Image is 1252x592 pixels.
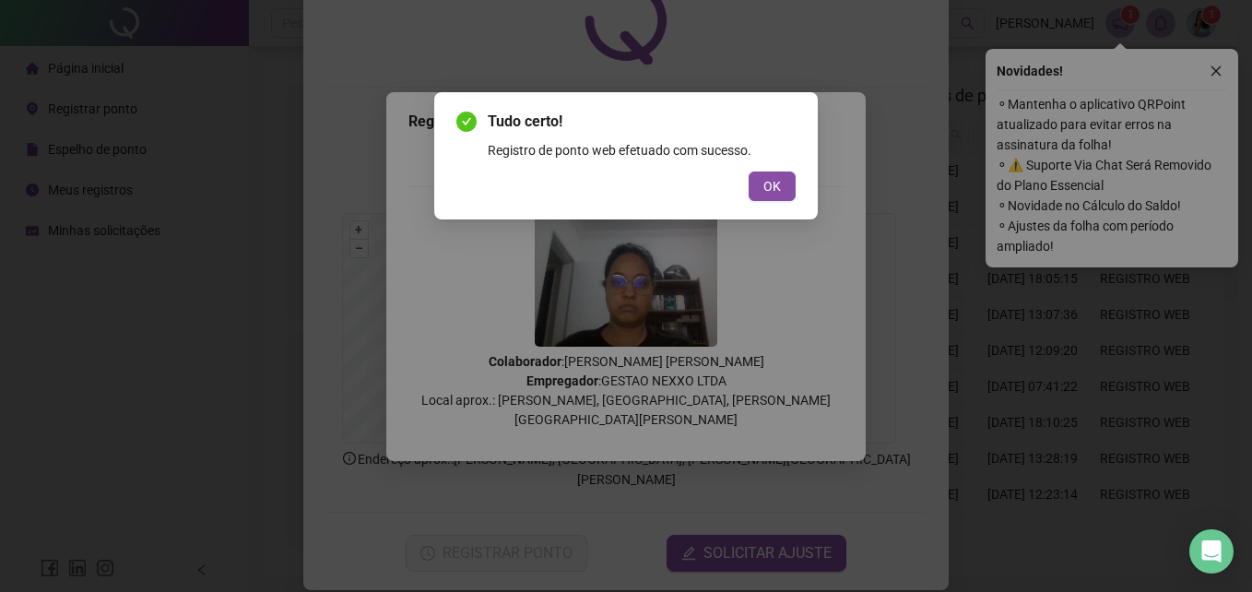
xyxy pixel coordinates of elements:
[763,176,781,196] span: OK
[1189,529,1234,574] div: Open Intercom Messenger
[488,140,796,160] div: Registro de ponto web efetuado com sucesso.
[488,111,796,133] span: Tudo certo!
[749,172,796,201] button: OK
[456,112,477,132] span: check-circle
